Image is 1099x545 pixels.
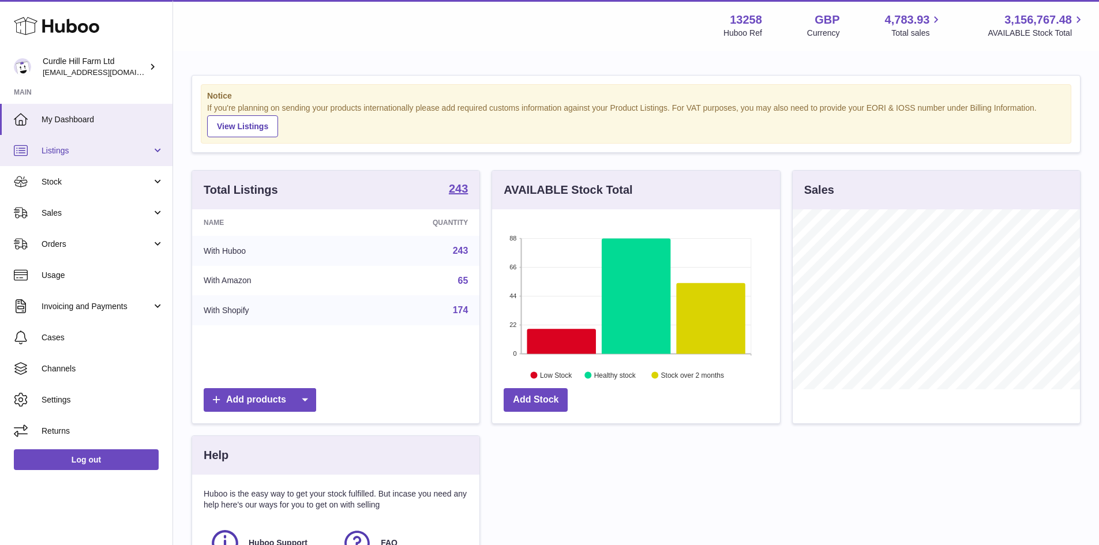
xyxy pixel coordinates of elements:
a: 3,156,767.48 AVAILABLE Stock Total [988,12,1085,39]
span: Channels [42,363,164,374]
h3: Total Listings [204,182,278,198]
text: 22 [510,321,517,328]
h3: Help [204,448,228,463]
strong: 13258 [730,12,762,28]
div: If you're planning on sending your products internationally please add required customs informati... [207,103,1065,137]
span: My Dashboard [42,114,164,125]
text: Stock over 2 months [661,371,724,379]
span: Cases [42,332,164,343]
img: internalAdmin-13258@internal.huboo.com [14,58,31,76]
strong: Notice [207,91,1065,102]
span: AVAILABLE Stock Total [988,28,1085,39]
div: Currency [807,28,840,39]
text: Healthy stock [594,371,636,379]
a: View Listings [207,115,278,137]
a: Add Stock [504,388,568,412]
span: 4,783.93 [885,12,930,28]
span: Stock [42,176,152,187]
div: Huboo Ref [723,28,762,39]
p: Huboo is the easy way to get your stock fulfilled. But incase you need any help here's our ways f... [204,488,468,510]
span: [EMAIL_ADDRESS][DOMAIN_NAME] [43,67,170,77]
text: Low Stock [540,371,572,379]
td: With Shopify [192,295,350,325]
th: Quantity [350,209,480,236]
span: Sales [42,208,152,219]
div: Curdle Hill Farm Ltd [43,56,147,78]
text: 66 [510,264,517,270]
a: 174 [453,305,468,315]
td: With Huboo [192,236,350,266]
span: Returns [42,426,164,437]
span: Usage [42,270,164,281]
a: Add products [204,388,316,412]
h3: AVAILABLE Stock Total [504,182,632,198]
span: Orders [42,239,152,250]
strong: GBP [815,12,839,28]
span: Listings [42,145,152,156]
th: Name [192,209,350,236]
h3: Sales [804,182,834,198]
td: With Amazon [192,266,350,296]
a: Log out [14,449,159,470]
span: Total sales [891,28,943,39]
span: Settings [42,394,164,405]
span: Invoicing and Payments [42,301,152,312]
text: 0 [513,350,517,357]
a: 4,783.93 Total sales [885,12,943,39]
a: 65 [458,276,468,285]
a: 243 [449,183,468,197]
a: 243 [453,246,468,255]
text: 88 [510,235,517,242]
span: 3,156,767.48 [1004,12,1072,28]
text: 44 [510,292,517,299]
strong: 243 [449,183,468,194]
